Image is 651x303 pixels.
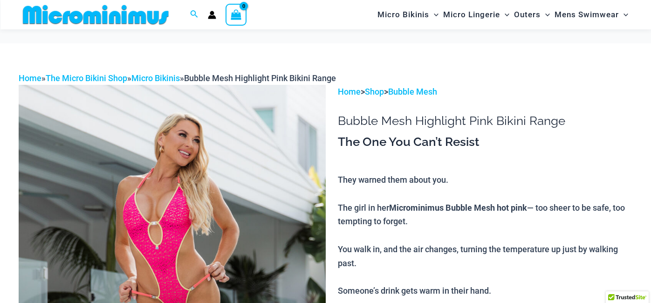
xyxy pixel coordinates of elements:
[19,4,172,25] img: MM SHOP LOGO FLAT
[338,114,632,128] h1: Bubble Mesh Highlight Pink Bikini Range
[500,3,509,27] span: Menu Toggle
[514,3,541,27] span: Outers
[131,73,180,83] a: Micro Bikinis
[443,3,500,27] span: Micro Lingerie
[375,3,441,27] a: Micro BikinisMenu ToggleMenu Toggle
[19,73,336,83] span: » » »
[441,3,512,27] a: Micro LingerieMenu ToggleMenu Toggle
[46,73,127,83] a: The Micro Bikini Shop
[226,4,247,25] a: View Shopping Cart, empty
[208,11,216,19] a: Account icon link
[338,134,632,150] h3: The One You Can’t Resist
[190,9,199,21] a: Search icon link
[365,87,384,96] a: Shop
[389,202,527,213] b: Microminimus Bubble Mesh hot pink
[541,3,550,27] span: Menu Toggle
[19,73,41,83] a: Home
[377,3,429,27] span: Micro Bikinis
[619,3,628,27] span: Menu Toggle
[512,3,552,27] a: OutersMenu ToggleMenu Toggle
[338,87,361,96] a: Home
[338,85,632,99] p: > >
[555,3,619,27] span: Mens Swimwear
[429,3,439,27] span: Menu Toggle
[374,1,632,28] nav: Site Navigation
[184,73,336,83] span: Bubble Mesh Highlight Pink Bikini Range
[388,87,437,96] a: Bubble Mesh
[552,3,630,27] a: Mens SwimwearMenu ToggleMenu Toggle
